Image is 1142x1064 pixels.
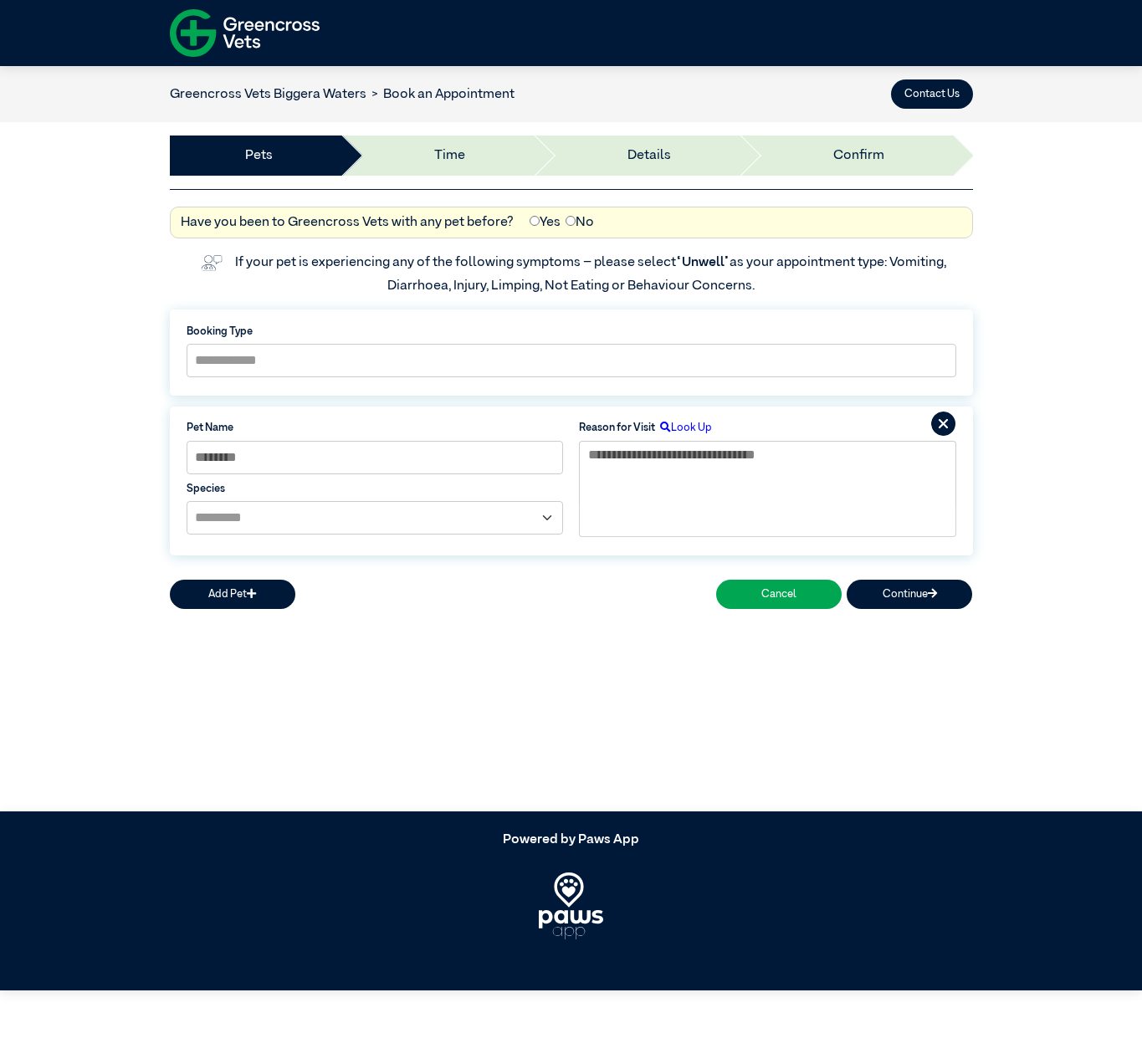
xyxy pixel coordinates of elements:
[530,212,561,233] label: Yes
[566,212,594,233] label: No
[187,324,956,340] label: Booking Type
[530,216,540,226] input: Yes
[539,872,603,939] img: PawsApp
[170,84,515,105] nav: breadcrumb
[366,84,515,105] li: Book an Appointment
[170,4,320,62] img: f-logo
[235,256,949,293] label: If your pet is experiencing any of the following symptoms – please select as your appointment typ...
[655,420,712,436] label: Look Up
[170,88,366,101] a: Greencross Vets Biggera Waters
[170,832,973,848] h5: Powered by Paws App
[196,249,228,276] img: vet
[187,420,563,436] label: Pet Name
[891,79,973,109] button: Contact Us
[676,256,730,269] span: “Unwell”
[187,481,563,497] label: Species
[181,212,514,233] label: Have you been to Greencross Vets with any pet before?
[579,420,655,436] label: Reason for Visit
[245,146,273,166] a: Pets
[847,580,972,609] button: Continue
[170,580,295,609] button: Add Pet
[566,216,576,226] input: No
[716,580,842,609] button: Cancel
